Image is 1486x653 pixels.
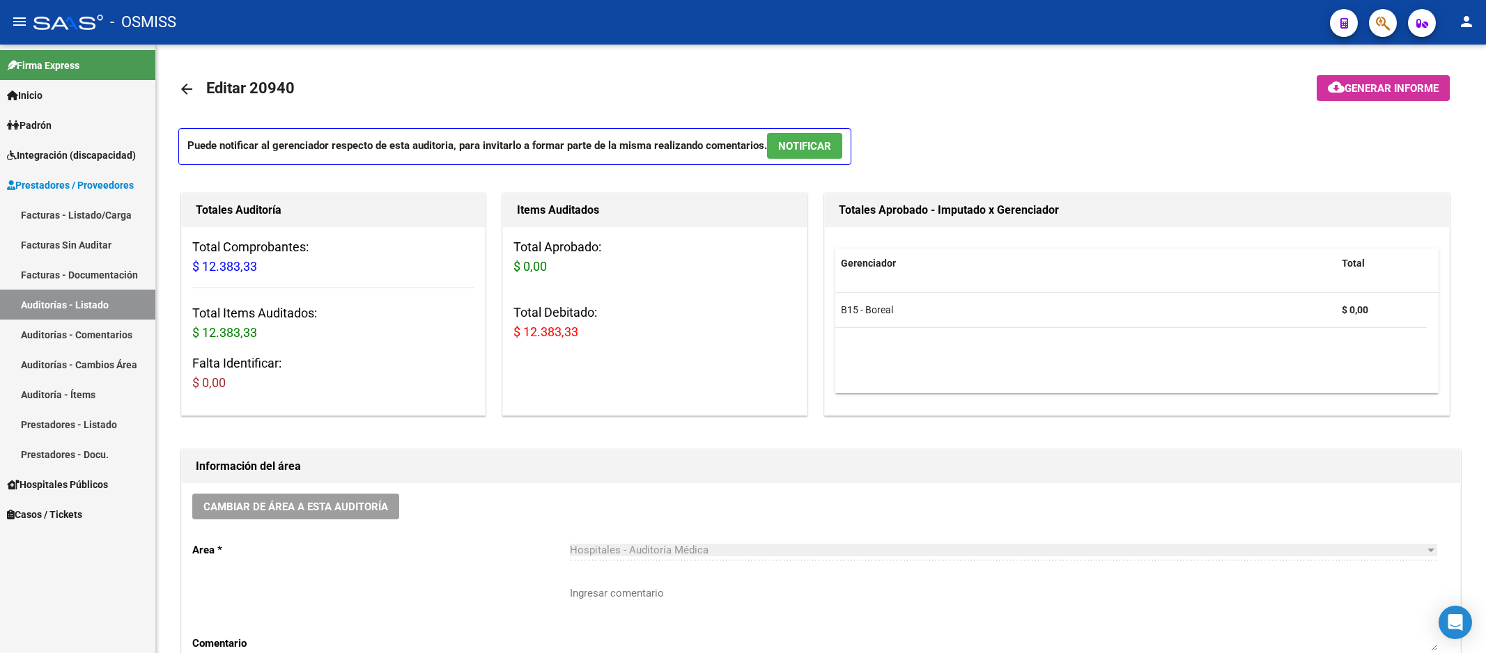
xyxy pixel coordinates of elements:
[196,199,471,221] h1: Totales Auditoría
[841,258,896,269] span: Gerenciador
[835,249,1336,278] datatable-header-cell: Gerenciador
[178,81,195,97] mat-icon: arrow_back
[192,542,570,558] p: Area *
[7,178,134,193] span: Prestadores / Proveedores
[7,477,108,492] span: Hospitales Públicos
[841,304,893,315] span: B15 - Boreal
[513,237,796,276] h3: Total Aprobado:
[206,79,295,97] span: Editar 20940
[1336,249,1427,278] datatable-header-cell: Total
[513,259,547,274] span: $ 0,00
[1439,606,1472,639] div: Open Intercom Messenger
[7,58,79,73] span: Firma Express
[196,455,1446,478] h1: Información del área
[192,354,474,393] h3: Falta Identificar:
[192,494,399,519] button: Cambiar de área a esta auditoría
[110,7,176,38] span: - OSMISS
[7,118,52,133] span: Padrón
[7,507,82,522] span: Casos / Tickets
[839,199,1436,221] h1: Totales Aprobado - Imputado x Gerenciador
[192,375,226,390] span: $ 0,00
[192,325,257,340] span: $ 12.383,33
[513,324,578,339] span: $ 12.383,33
[192,259,257,274] span: $ 12.383,33
[178,128,851,165] p: Puede notificar al gerenciador respecto de esta auditoria, para invitarlo a formar parte de la mi...
[1458,13,1475,30] mat-icon: person
[203,501,388,513] span: Cambiar de área a esta auditoría
[7,88,42,103] span: Inicio
[1345,82,1439,95] span: Generar informe
[192,304,474,343] h3: Total Items Auditados:
[7,148,136,163] span: Integración (discapacidad)
[192,237,474,276] h3: Total Comprobantes:
[1317,75,1450,101] button: Generar informe
[1342,304,1368,315] strong: $ 0,00
[1328,79,1345,95] mat-icon: cloud_download
[192,636,570,651] p: Comentario
[11,13,28,30] mat-icon: menu
[767,133,842,159] button: NOTIFICAR
[570,544,709,556] span: Hospitales - Auditoría Médica
[513,303,796,342] h3: Total Debitado:
[1342,258,1365,269] span: Total
[517,199,792,221] h1: Items Auditados
[778,140,831,152] span: NOTIFICAR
